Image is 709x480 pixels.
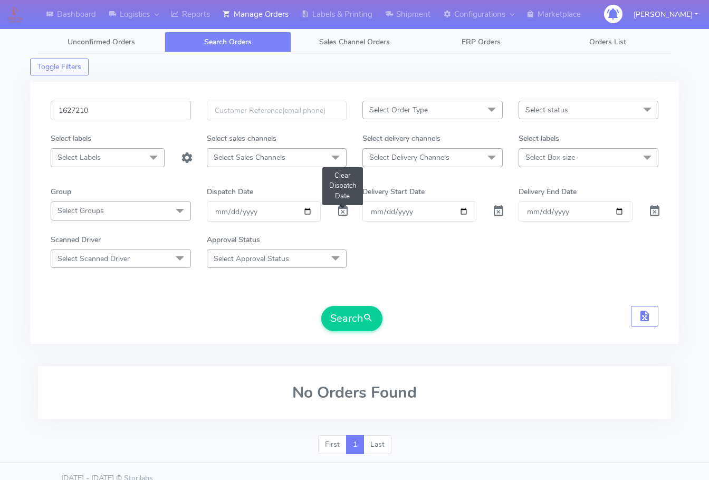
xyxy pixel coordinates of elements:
[51,133,91,144] label: Select labels
[58,206,104,216] span: Select Groups
[319,37,390,47] span: Sales Channel Orders
[58,152,101,162] span: Select Labels
[207,133,276,144] label: Select sales channels
[626,4,706,25] button: [PERSON_NAME]
[525,152,575,162] span: Select Box size
[525,105,568,115] span: Select status
[51,101,191,120] input: Order Id
[38,32,671,52] ul: Tabs
[589,37,626,47] span: Orders List
[369,152,449,162] span: Select Delivery Channels
[30,59,89,75] button: Toggle Filters
[68,37,135,47] span: Unconfirmed Orders
[51,384,658,401] h2: No Orders Found
[519,186,577,197] label: Delivery End Date
[519,133,559,144] label: Select labels
[58,254,130,264] span: Select Scanned Driver
[362,186,425,197] label: Delivery Start Date
[51,234,101,245] label: Scanned Driver
[462,37,501,47] span: ERP Orders
[207,234,260,245] label: Approval Status
[346,435,364,454] a: 1
[214,254,289,264] span: Select Approval Status
[214,152,285,162] span: Select Sales Channels
[321,306,382,331] button: Search
[369,105,428,115] span: Select Order Type
[204,37,252,47] span: Search Orders
[207,101,347,120] input: Customer Reference(email,phone)
[207,186,253,197] label: Dispatch Date
[51,186,71,197] label: Group
[362,133,440,144] label: Select delivery channels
